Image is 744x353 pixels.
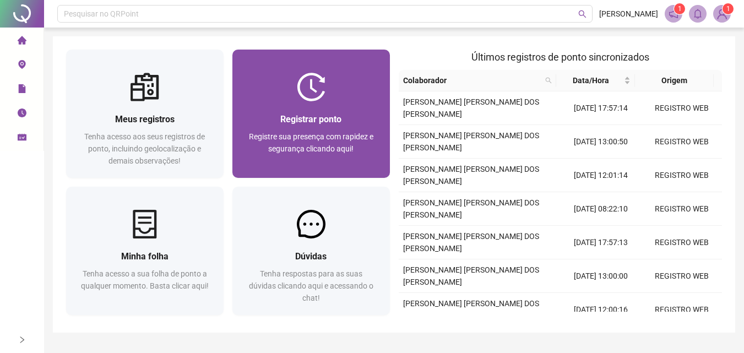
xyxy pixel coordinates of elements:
[693,9,703,19] span: bell
[403,74,541,86] span: Colaborador
[403,198,539,219] span: [PERSON_NAME] [PERSON_NAME] DOS [PERSON_NAME]
[403,97,539,118] span: [PERSON_NAME] [PERSON_NAME] DOS [PERSON_NAME]
[403,299,539,320] span: [PERSON_NAME] [PERSON_NAME] DOS [PERSON_NAME]
[556,70,635,91] th: Data/Hora
[18,79,26,101] span: file
[578,10,586,18] span: search
[249,132,373,153] span: Registre sua presença com rapidez e segurança clicando aqui!
[18,128,26,150] span: schedule
[81,269,209,290] span: Tenha acesso a sua folha de ponto a qualquer momento. Basta clicar aqui!
[471,51,649,63] span: Últimos registros de ponto sincronizados
[714,6,730,22] img: 91370
[641,91,722,125] td: REGISTRO WEB
[232,187,390,315] a: DúvidasTenha respostas para as suas dúvidas clicando aqui e acessando o chat!
[678,5,682,13] span: 1
[84,132,205,165] span: Tenha acesso aos seus registros de ponto, incluindo geolocalização e demais observações!
[18,55,26,77] span: environment
[560,259,641,293] td: [DATE] 13:00:00
[599,8,658,20] span: [PERSON_NAME]
[18,104,26,126] span: clock-circle
[249,269,373,302] span: Tenha respostas para as suas dúvidas clicando aqui e acessando o chat!
[641,226,722,259] td: REGISTRO WEB
[18,336,26,344] span: right
[560,293,641,327] td: [DATE] 12:00:16
[723,3,734,14] sup: Atualize o seu contato no menu Meus Dados
[121,251,169,262] span: Minha folha
[560,192,641,226] td: [DATE] 08:22:10
[403,232,539,253] span: [PERSON_NAME] [PERSON_NAME] DOS [PERSON_NAME]
[561,74,622,86] span: Data/Hora
[641,159,722,192] td: REGISTRO WEB
[669,9,678,19] span: notification
[232,50,390,178] a: Registrar pontoRegistre sua presença com rapidez e segurança clicando aqui!
[560,159,641,192] td: [DATE] 12:01:14
[115,114,175,124] span: Meus registros
[560,91,641,125] td: [DATE] 17:57:14
[543,72,554,89] span: search
[641,192,722,226] td: REGISTRO WEB
[641,293,722,327] td: REGISTRO WEB
[674,3,685,14] sup: 1
[18,31,26,53] span: home
[545,77,552,84] span: search
[403,165,539,186] span: [PERSON_NAME] [PERSON_NAME] DOS [PERSON_NAME]
[295,251,327,262] span: Dúvidas
[66,187,224,315] a: Minha folhaTenha acesso a sua folha de ponto a qualquer momento. Basta clicar aqui!
[280,114,341,124] span: Registrar ponto
[403,265,539,286] span: [PERSON_NAME] [PERSON_NAME] DOS [PERSON_NAME]
[403,131,539,152] span: [PERSON_NAME] [PERSON_NAME] DOS [PERSON_NAME]
[635,70,714,91] th: Origem
[641,259,722,293] td: REGISTRO WEB
[641,125,722,159] td: REGISTRO WEB
[66,50,224,178] a: Meus registrosTenha acesso aos seus registros de ponto, incluindo geolocalização e demais observa...
[726,5,730,13] span: 1
[560,125,641,159] td: [DATE] 13:00:50
[560,226,641,259] td: [DATE] 17:57:13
